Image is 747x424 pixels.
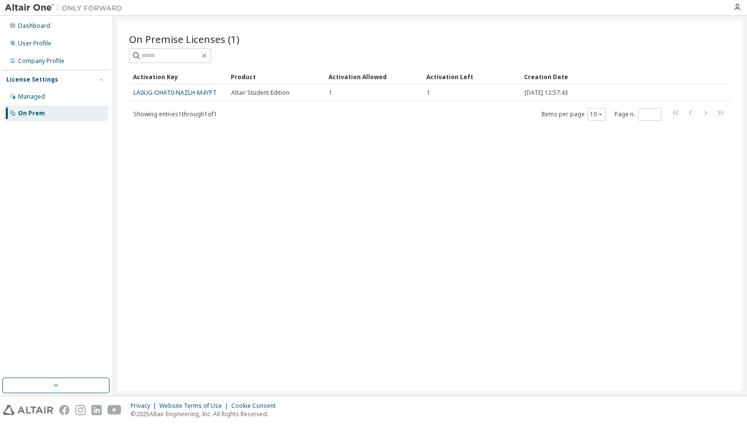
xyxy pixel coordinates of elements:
[427,89,430,97] span: 1
[329,89,332,97] span: 1
[18,40,51,47] div: User Profile
[3,405,53,415] img: altair_logo.svg
[615,108,661,121] span: Page n.
[231,402,282,410] div: Cookie Consent
[159,402,231,410] div: Website Terms of Use
[129,32,240,46] span: On Premise Licenses (1)
[231,69,321,85] div: Product
[231,89,289,97] span: Altair Student Edition
[18,57,65,65] div: Company Profile
[524,69,687,85] div: Creation Date
[6,76,58,84] div: License Settings
[59,405,69,415] img: facebook.svg
[18,22,50,30] div: Dashboard
[18,93,45,101] div: Managed
[426,69,516,85] div: Activation Left
[18,109,45,117] div: On Prem
[329,69,418,85] div: Activation Allowed
[133,69,223,85] div: Activation Key
[541,108,606,121] span: Items per page
[131,402,159,410] div: Privacy
[525,89,568,97] span: [DATE] 12:57:43
[131,410,282,418] p: © 2025 Altair Engineering, Inc. All Rights Reserved.
[108,405,122,415] img: youtube.svg
[91,405,102,415] img: linkedin.svg
[75,405,86,415] img: instagram.svg
[590,110,603,118] button: 10
[5,3,127,13] img: Altair One
[133,110,217,118] span: Showing entries 1 through 1 of 1
[133,88,217,97] a: LA0UG-OHAT0-NAZLH-M4YPT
